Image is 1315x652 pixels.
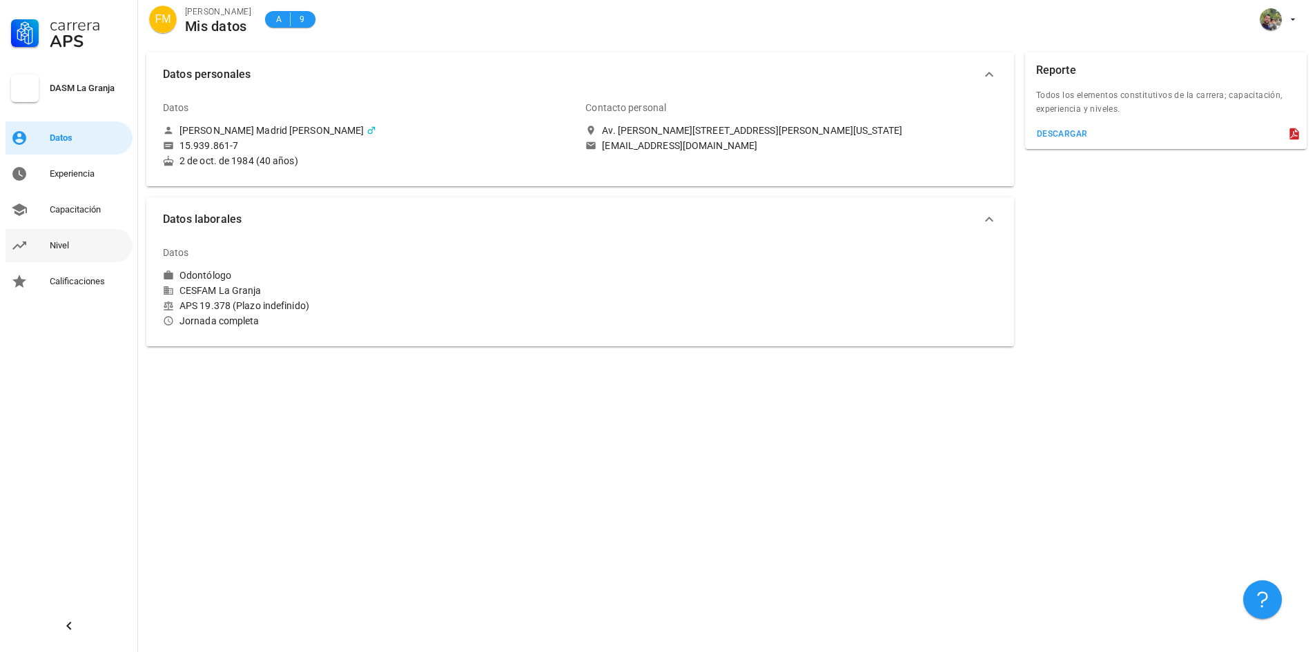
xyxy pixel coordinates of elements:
[296,12,307,26] span: 9
[185,5,251,19] div: [PERSON_NAME]
[50,33,127,50] div: APS
[179,124,364,137] div: [PERSON_NAME] Madrid [PERSON_NAME]
[585,124,997,137] a: Av. [PERSON_NAME][STREET_ADDRESS][PERSON_NAME][US_STATE]
[163,315,574,327] div: Jornada completa
[50,204,127,215] div: Capacitación
[163,65,981,84] span: Datos personales
[50,132,127,144] div: Datos
[602,139,757,152] div: [EMAIL_ADDRESS][DOMAIN_NAME]
[6,229,133,262] a: Nivel
[146,52,1014,97] button: Datos personales
[179,269,231,281] div: Odontólogo
[1260,8,1282,30] div: avatar
[273,12,284,26] span: A
[185,19,251,34] div: Mis datos
[6,157,133,190] a: Experiencia
[149,6,177,33] div: avatar
[163,155,574,167] div: 2 de oct. de 1984 (40 años)
[50,168,127,179] div: Experiencia
[50,83,127,94] div: DASM La Granja
[155,6,171,33] span: FM
[602,124,902,137] div: Av. [PERSON_NAME][STREET_ADDRESS][PERSON_NAME][US_STATE]
[50,17,127,33] div: Carrera
[1036,52,1076,88] div: Reporte
[585,139,997,152] a: [EMAIL_ADDRESS][DOMAIN_NAME]
[146,197,1014,241] button: Datos laborales
[1031,124,1093,144] button: descargar
[1025,88,1307,124] div: Todos los elementos constitutivos de la carrera; capacitación, experiencia y niveles.
[163,299,574,312] div: APS 19.378 (Plazo indefinido)
[6,193,133,226] a: Capacitación
[1036,129,1088,139] div: descargar
[163,210,981,229] span: Datos laborales
[585,91,666,124] div: Contacto personal
[163,284,574,297] div: CESFAM La Granja
[50,240,127,251] div: Nivel
[50,276,127,287] div: Calificaciones
[163,91,189,124] div: Datos
[179,139,238,152] div: 15.939.861-7
[6,121,133,155] a: Datos
[163,236,189,269] div: Datos
[6,265,133,298] a: Calificaciones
